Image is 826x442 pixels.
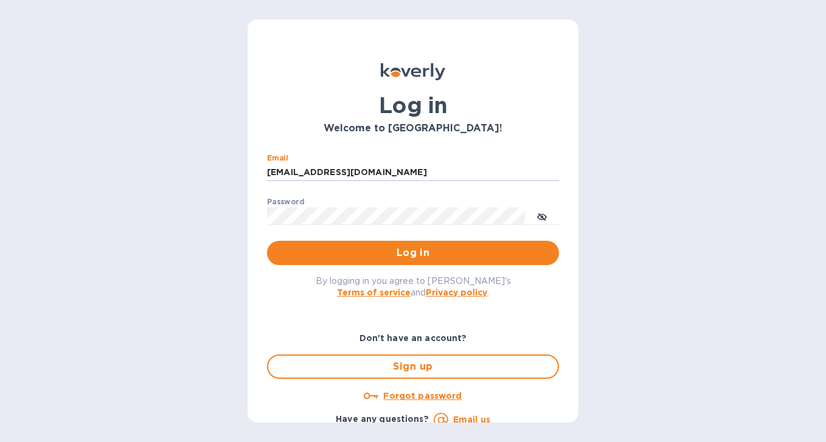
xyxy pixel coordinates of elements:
a: Terms of service [337,288,411,297]
b: Don't have an account? [359,333,467,343]
a: Privacy policy [426,288,487,297]
label: Password [267,198,304,205]
span: By logging in you agree to [PERSON_NAME]'s and . [316,276,511,297]
label: Email [267,154,288,162]
button: Log in [267,241,559,265]
input: Enter email address [267,164,559,182]
h1: Log in [267,92,559,118]
a: Email us [453,415,490,424]
img: Koverly [381,63,445,80]
button: toggle password visibility [530,204,554,228]
h3: Welcome to [GEOGRAPHIC_DATA]! [267,123,559,134]
b: Have any questions? [336,414,429,424]
span: Log in [277,246,549,260]
span: Sign up [278,359,548,374]
u: Forgot password [383,391,462,401]
button: Sign up [267,354,559,379]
